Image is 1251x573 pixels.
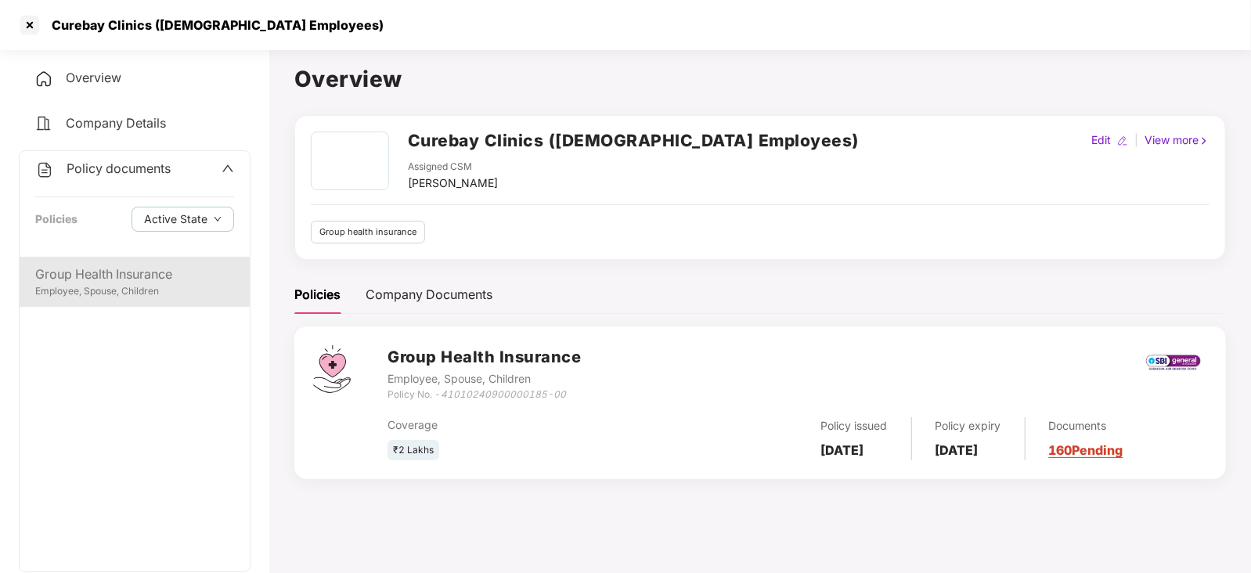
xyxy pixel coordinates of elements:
[388,370,581,387] div: Employee, Spouse, Children
[35,265,234,284] div: Group Health Insurance
[366,285,492,305] div: Company Documents
[35,211,78,228] div: Policies
[144,211,207,228] span: Active State
[1141,132,1213,149] div: View more
[1117,135,1128,146] img: editIcon
[35,284,234,299] div: Employee, Spouse, Children
[388,387,581,402] div: Policy No. -
[67,160,171,176] span: Policy documents
[34,114,53,133] img: svg+xml;base64,PHN2ZyB4bWxucz0iaHR0cDovL3d3dy53My5vcmcvMjAwMC9zdmciIHdpZHRoPSIyNCIgaGVpZ2h0PSIyNC...
[821,442,864,458] b: [DATE]
[34,70,53,88] img: svg+xml;base64,PHN2ZyB4bWxucz0iaHR0cDovL3d3dy53My5vcmcvMjAwMC9zdmciIHdpZHRoPSIyNCIgaGVpZ2h0PSIyNC...
[294,285,341,305] div: Policies
[821,417,888,434] div: Policy issued
[66,115,166,131] span: Company Details
[311,221,425,243] div: Group health insurance
[222,162,234,175] span: up
[441,388,566,400] i: 41010240900000185-00
[1049,417,1123,434] div: Documents
[388,440,439,461] div: ₹2 Lakhs
[388,416,661,434] div: Coverage
[1049,442,1123,458] a: 160 Pending
[388,345,581,369] h3: Group Health Insurance
[936,442,979,458] b: [DATE]
[35,160,54,179] img: svg+xml;base64,PHN2ZyB4bWxucz0iaHR0cDovL3d3dy53My5vcmcvMjAwMC9zdmciIHdpZHRoPSIyNCIgaGVpZ2h0PSIyNC...
[313,345,351,393] img: svg+xml;base64,PHN2ZyB4bWxucz0iaHR0cDovL3d3dy53My5vcmcvMjAwMC9zdmciIHdpZHRoPSI0Ny43MTQiIGhlaWdodD...
[66,70,121,85] span: Overview
[42,17,384,33] div: Curebay Clinics ([DEMOGRAPHIC_DATA] Employees)
[408,160,498,175] div: Assigned CSM
[1199,135,1210,146] img: rightIcon
[1088,132,1114,149] div: Edit
[408,128,859,153] h2: Curebay Clinics ([DEMOGRAPHIC_DATA] Employees)
[294,62,1226,96] h1: Overview
[1145,351,1202,373] img: sbi.png
[408,175,498,192] div: [PERSON_NAME]
[132,207,234,232] button: Active Statedown
[936,417,1001,434] div: Policy expiry
[214,215,222,224] span: down
[1131,132,1141,149] div: |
